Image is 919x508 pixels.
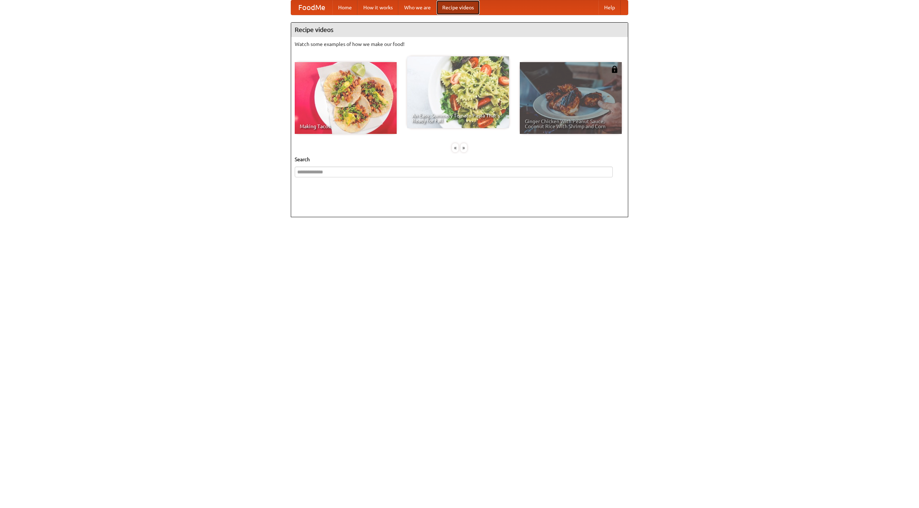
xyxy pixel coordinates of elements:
a: An Easy, Summery Tomato Pasta That's Ready for Fall [407,56,509,128]
span: Making Tacos [300,124,392,129]
a: How it works [358,0,398,15]
a: Who we are [398,0,437,15]
a: Recipe videos [437,0,480,15]
h5: Search [295,156,624,163]
a: Making Tacos [295,62,397,134]
p: Watch some examples of how we make our food! [295,41,624,48]
div: « [452,143,458,152]
a: Home [332,0,358,15]
h4: Recipe videos [291,23,628,37]
img: 483408.png [611,66,618,73]
span: An Easy, Summery Tomato Pasta That's Ready for Fall [412,113,504,123]
a: Help [598,0,621,15]
a: FoodMe [291,0,332,15]
div: » [461,143,467,152]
